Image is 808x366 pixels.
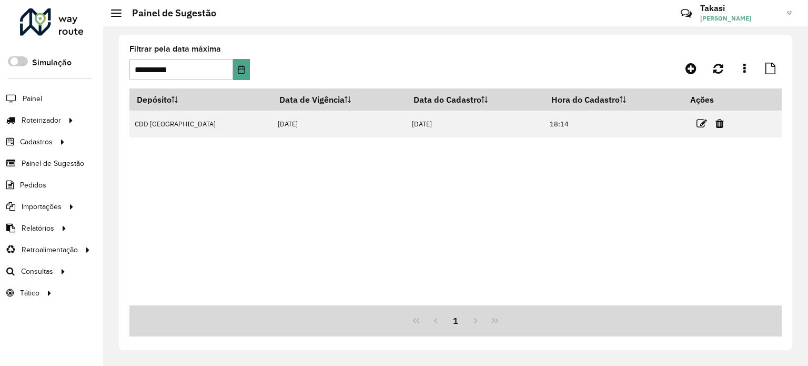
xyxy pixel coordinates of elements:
span: Relatórios [22,223,54,234]
h2: Painel de Sugestão [122,7,216,19]
th: Depósito [129,88,272,111]
label: Simulação [32,56,72,69]
a: Contato Rápido [675,2,698,25]
span: [PERSON_NAME] [700,14,779,23]
span: Retroalimentação [22,244,78,255]
span: Pedidos [20,180,46,191]
td: CDD [GEOGRAPHIC_DATA] [129,111,272,137]
span: Importações [22,201,62,212]
span: Painel [23,93,42,104]
th: Hora do Cadastro [544,88,683,111]
button: Choose Date [233,59,250,80]
span: Roteirizador [22,115,61,126]
th: Ações [683,88,746,111]
td: [DATE] [272,111,406,137]
span: Tático [20,288,39,299]
a: Excluir [715,116,724,131]
th: Data de Vigência [272,88,406,111]
button: 1 [446,311,466,331]
th: Data do Cadastro [406,88,544,111]
span: Consultas [21,266,53,277]
label: Filtrar pela data máxima [129,43,221,55]
a: Editar [696,116,707,131]
td: [DATE] [406,111,544,137]
td: 18:14 [544,111,683,137]
span: Painel de Sugestão [22,158,84,169]
span: Cadastros [20,136,53,147]
h3: Takasi [700,3,779,13]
